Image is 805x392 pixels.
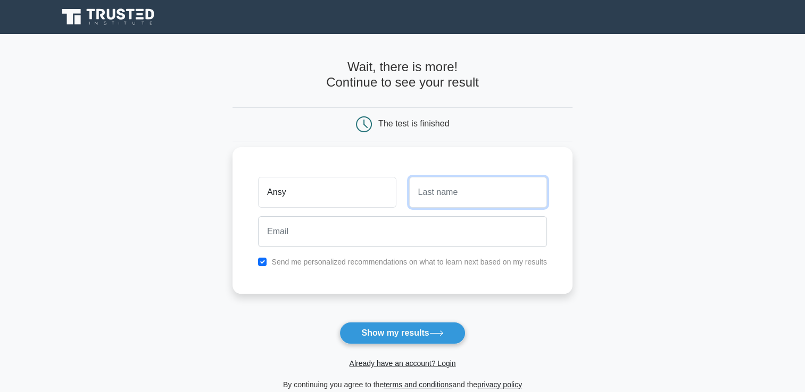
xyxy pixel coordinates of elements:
a: Already have an account? Login [349,359,455,368]
div: The test is finished [378,119,449,128]
input: Email [258,216,547,247]
input: First name [258,177,396,208]
a: terms and conditions [384,380,452,389]
h4: Wait, there is more! Continue to see your result [233,59,572,90]
button: Show my results [339,322,465,344]
a: privacy policy [477,380,522,389]
label: Send me personalized recommendations on what to learn next based on my results [271,258,547,266]
div: By continuing you agree to the and the [226,378,579,391]
input: Last name [409,177,547,208]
